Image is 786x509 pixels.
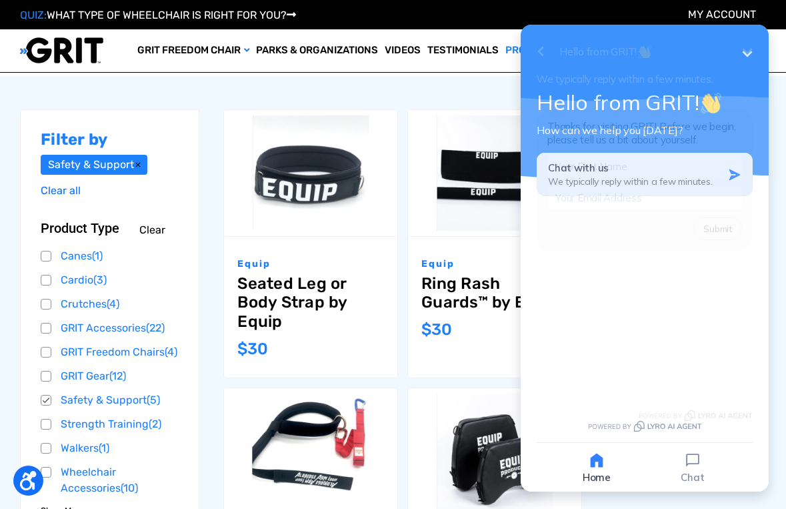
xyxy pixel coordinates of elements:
[41,414,179,434] a: Strength Training(2)
[224,115,397,231] img: Seated Leg or Body Strap by Equip
[41,318,179,338] a: GRIT Accessories(22)
[41,366,179,386] a: GRIT Gear(12)
[424,29,502,72] a: Testimonials
[381,29,424,72] a: Videos
[237,274,384,332] a: Seated Leg or Body Strap by Equip,$30.00
[134,29,253,72] a: GRIT Freedom Chair
[421,274,568,313] a: Ring Rash Guards™ by Equip,$30.00
[408,115,581,231] img: Ring Rash Guards™ by Equip
[224,110,397,235] a: Seated Leg or Body Strap by Equip,$30.00
[41,220,119,236] span: Product Type
[146,322,165,334] span: (22)
[109,370,126,382] span: (12)
[165,346,177,358] span: (4)
[253,29,381,72] a: Parks & Organizations
[41,220,179,236] button: Product Type
[503,11,786,509] iframe: Tidio Chat
[688,8,756,21] a: Account
[237,340,268,358] span: $30
[41,130,179,149] h2: Filter by
[41,246,179,266] a: Canes(1)
[224,394,397,509] img: Aldridge Arm™ by Equip
[41,390,179,410] a: Safety & Support(5)
[421,320,452,339] span: $30
[41,462,179,498] a: Wheelchair Accessories(10)
[93,274,107,286] span: (3)
[92,249,103,262] span: (1)
[237,257,384,271] p: Equip
[41,438,179,458] a: Walkers(1)
[121,482,138,494] span: (10)
[99,442,109,454] span: (1)
[41,342,179,362] a: GRIT Freedom Chairs(4)
[421,257,568,271] p: Equip
[408,394,581,509] img: LapMat™ by Equip
[41,155,147,175] a: Safety & Support
[41,294,179,314] a: Crutches(4)
[41,184,81,197] a: Clear all
[41,270,179,290] a: Cardio(3)
[20,9,47,21] span: QUIZ:
[20,9,296,21] a: QUIZ:WHAT TYPE OF WHEELCHAIR IS RIGHT FOR YOU?
[502,29,571,72] a: Products
[149,418,161,430] span: (2)
[139,222,165,238] a: Clear
[20,37,103,64] img: GRIT All-Terrain Wheelchair and Mobility Equipment
[147,394,160,406] span: (5)
[107,298,119,310] span: (4)
[408,110,581,235] a: Ring Rash Guards™ by Equip,$30.00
